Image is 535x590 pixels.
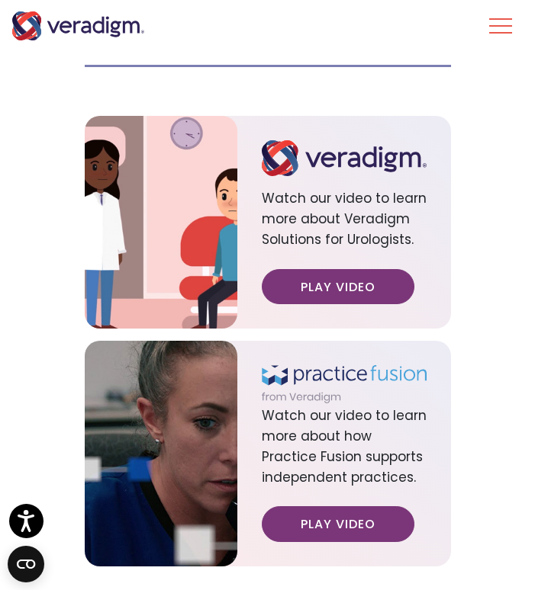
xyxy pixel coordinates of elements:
[262,176,427,269] span: Watch our video to learn more about Veradigm Solutions for Urologists.
[262,140,427,176] img: logo.svg
[262,269,414,304] a: Play Video
[262,365,427,403] img: practice-fusion-logo.svg
[489,6,512,46] button: Toggle Navigation Menu
[85,341,237,566] img: page-ehr-solutions-practice-fusion-video.jpg
[8,546,44,582] button: Open CMP widget
[11,11,145,40] img: Veradigm logo
[262,506,414,541] a: Play Video
[85,116,237,329] img: solution-provider-urologist-video.jpg
[262,403,427,507] span: Watch our video to learn more about how Practice Fusion supports independent practices.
